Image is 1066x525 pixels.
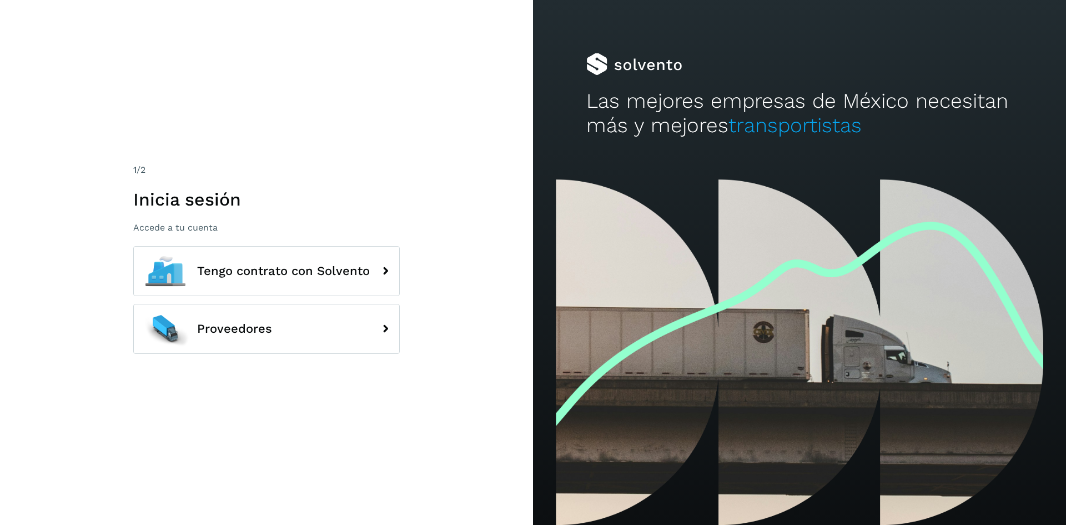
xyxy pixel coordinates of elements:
[133,222,400,233] p: Accede a tu cuenta
[133,304,400,354] button: Proveedores
[133,189,400,210] h1: Inicia sesión
[728,113,862,137] span: transportistas
[133,164,137,175] span: 1
[586,89,1013,138] h2: Las mejores empresas de México necesitan más y mejores
[133,246,400,296] button: Tengo contrato con Solvento
[197,264,370,278] span: Tengo contrato con Solvento
[197,322,272,336] span: Proveedores
[133,163,400,177] div: /2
